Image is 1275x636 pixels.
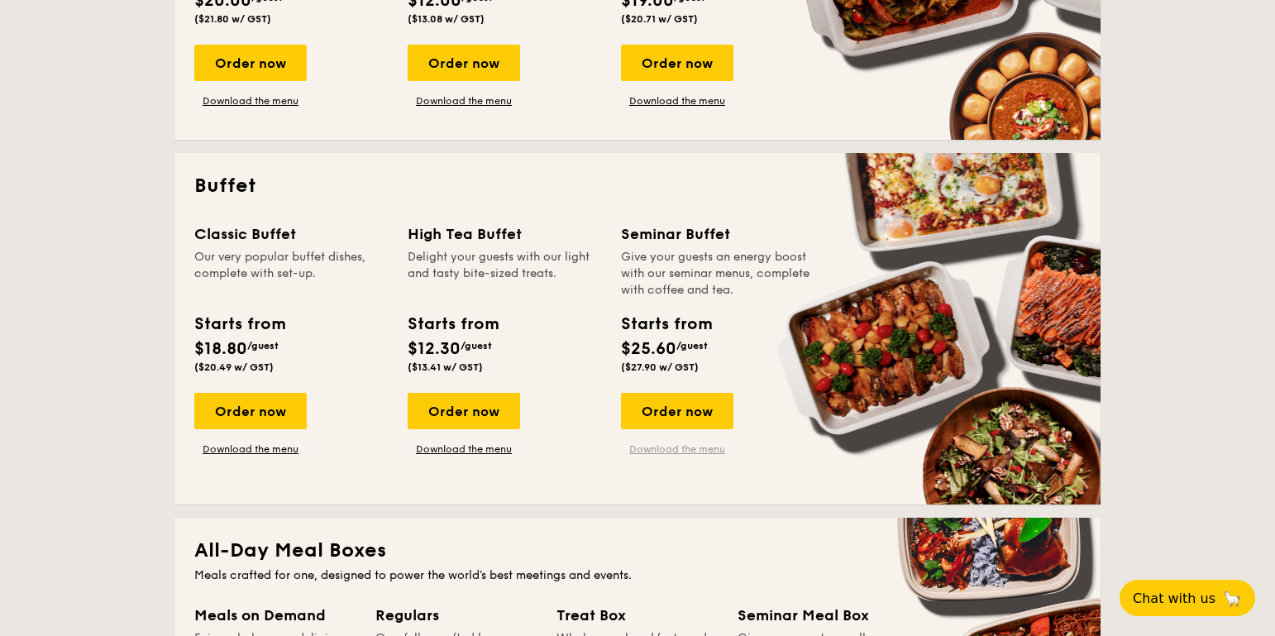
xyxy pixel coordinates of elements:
a: Download the menu [621,94,733,108]
span: /guest [461,340,492,351]
a: Download the menu [408,94,520,108]
div: Starts from [194,312,284,337]
a: Download the menu [194,94,307,108]
span: /guest [676,340,708,351]
span: ($20.71 w/ GST) [621,13,698,25]
h2: All-Day Meal Boxes [194,538,1081,564]
div: High Tea Buffet [408,222,601,246]
div: Classic Buffet [194,222,388,246]
div: Treat Box [556,604,718,627]
div: Order now [621,45,733,81]
h2: Buffet [194,173,1081,199]
a: Download the menu [408,442,520,456]
div: Order now [621,393,733,429]
div: Starts from [408,312,498,337]
a: Download the menu [194,442,307,456]
div: Order now [194,45,307,81]
span: $12.30 [408,339,461,359]
div: Order now [408,45,520,81]
button: Chat with us🦙 [1120,580,1255,616]
div: Delight your guests with our light and tasty bite-sized treats. [408,249,601,299]
div: Starts from [621,312,711,337]
div: Our very popular buffet dishes, complete with set-up. [194,249,388,299]
div: Meals crafted for one, designed to power the world's best meetings and events. [194,567,1081,584]
span: Chat with us [1133,591,1215,606]
div: Give your guests an energy boost with our seminar menus, complete with coffee and tea. [621,249,814,299]
span: ($13.41 w/ GST) [408,361,483,373]
span: ($27.90 w/ GST) [621,361,699,373]
div: Meals on Demand [194,604,356,627]
span: ($21.80 w/ GST) [194,13,271,25]
div: Regulars [375,604,537,627]
span: 🦙 [1222,589,1242,608]
a: Download the menu [621,442,733,456]
div: Seminar Meal Box [738,604,899,627]
div: Order now [408,393,520,429]
div: Seminar Buffet [621,222,814,246]
span: $18.80 [194,339,247,359]
span: ($13.08 w/ GST) [408,13,485,25]
span: /guest [247,340,279,351]
span: $25.60 [621,339,676,359]
div: Order now [194,393,307,429]
span: ($20.49 w/ GST) [194,361,274,373]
